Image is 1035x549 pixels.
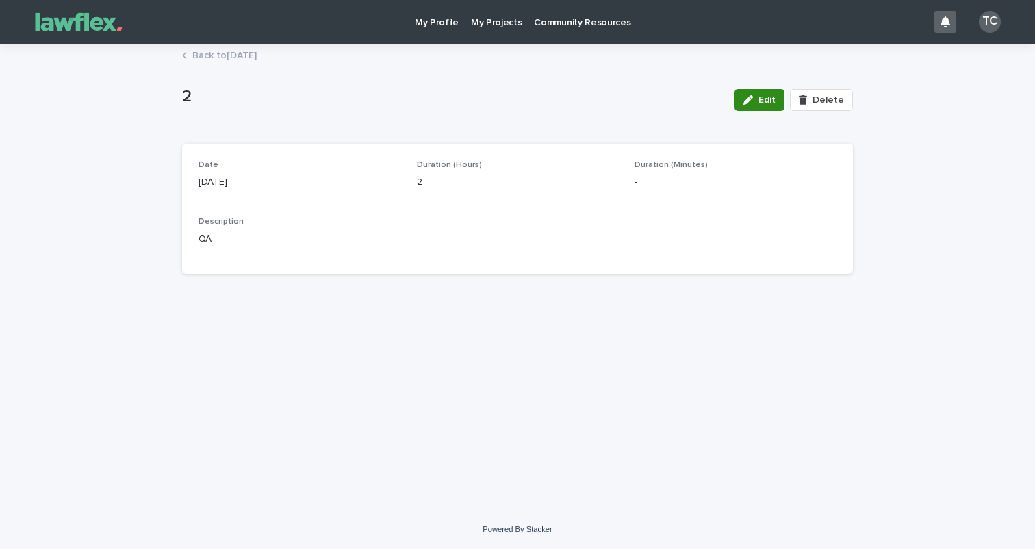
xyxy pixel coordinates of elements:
img: Gnvw4qrBSHOAfo8VMhG6 [27,8,130,36]
span: Edit [758,95,776,105]
p: - [635,175,836,190]
a: Back to[DATE] [192,47,257,62]
button: Edit [734,89,784,111]
span: Description [199,218,244,226]
span: Delete [813,95,844,105]
a: Powered By Stacker [483,525,552,533]
p: [DATE] [199,175,400,190]
span: Duration (Minutes) [635,161,708,169]
button: Delete [790,89,853,111]
p: QA [199,232,836,246]
p: 2 [417,175,619,190]
span: Date [199,161,218,169]
p: 2 [182,87,724,107]
span: Duration (Hours) [417,161,482,169]
div: TC [979,11,1001,33]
